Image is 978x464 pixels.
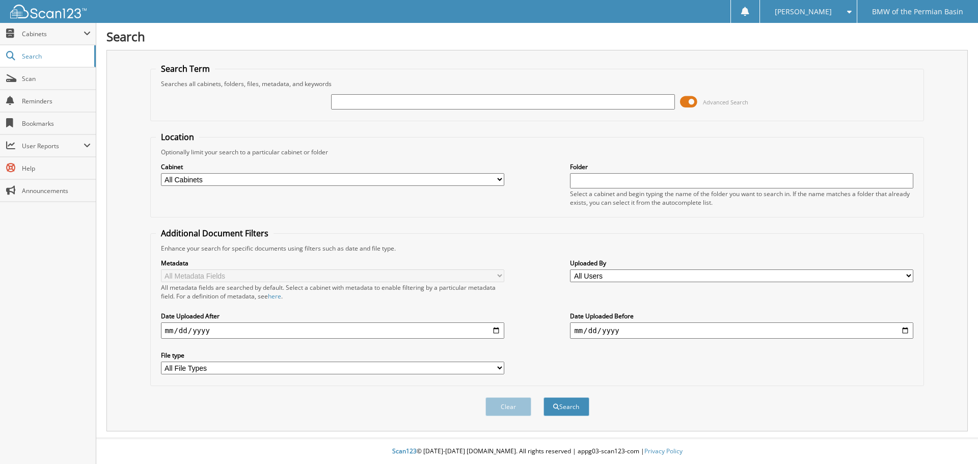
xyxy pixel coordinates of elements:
[156,79,919,88] div: Searches all cabinets, folders, files, metadata, and keywords
[156,244,919,253] div: Enhance your search for specific documents using filters such as date and file type.
[161,283,504,301] div: All metadata fields are searched by default. Select a cabinet with metadata to enable filtering b...
[703,98,748,106] span: Advanced Search
[872,9,963,15] span: BMW of the Permian Basin
[570,189,913,207] div: Select a cabinet and begin typing the name of the folder you want to search in. If the name match...
[161,322,504,339] input: start
[22,52,89,61] span: Search
[10,5,87,18] img: scan123-logo-white.svg
[485,397,531,416] button: Clear
[156,148,919,156] div: Optionally limit your search to a particular cabinet or folder
[156,131,199,143] legend: Location
[22,74,91,83] span: Scan
[156,228,274,239] legend: Additional Document Filters
[161,351,504,360] label: File type
[96,439,978,464] div: © [DATE]-[DATE] [DOMAIN_NAME]. All rights reserved | appg03-scan123-com |
[644,447,683,455] a: Privacy Policy
[544,397,589,416] button: Search
[22,97,91,105] span: Reminders
[161,162,504,171] label: Cabinet
[106,28,968,45] h1: Search
[392,447,417,455] span: Scan123
[570,259,913,267] label: Uploaded By
[570,322,913,339] input: end
[570,162,913,171] label: Folder
[22,186,91,195] span: Announcements
[161,259,504,267] label: Metadata
[268,292,281,301] a: here
[22,119,91,128] span: Bookmarks
[775,9,832,15] span: [PERSON_NAME]
[161,312,504,320] label: Date Uploaded After
[22,30,84,38] span: Cabinets
[156,63,215,74] legend: Search Term
[22,164,91,173] span: Help
[570,312,913,320] label: Date Uploaded Before
[22,142,84,150] span: User Reports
